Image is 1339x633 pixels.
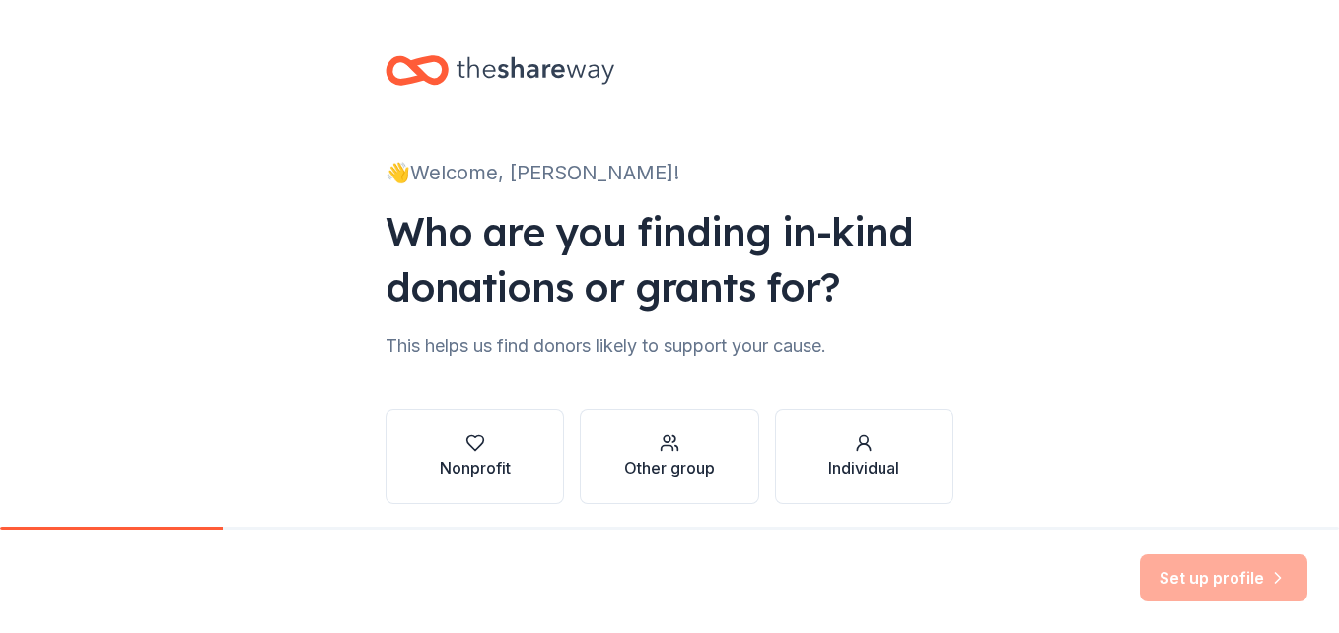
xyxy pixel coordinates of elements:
[440,457,511,480] div: Nonprofit
[386,330,953,362] div: This helps us find donors likely to support your cause.
[580,409,758,504] button: Other group
[828,457,899,480] div: Individual
[775,409,953,504] button: Individual
[386,157,953,188] div: 👋 Welcome, [PERSON_NAME]!
[386,409,564,504] button: Nonprofit
[386,204,953,315] div: Who are you finding in-kind donations or grants for?
[624,457,715,480] div: Other group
